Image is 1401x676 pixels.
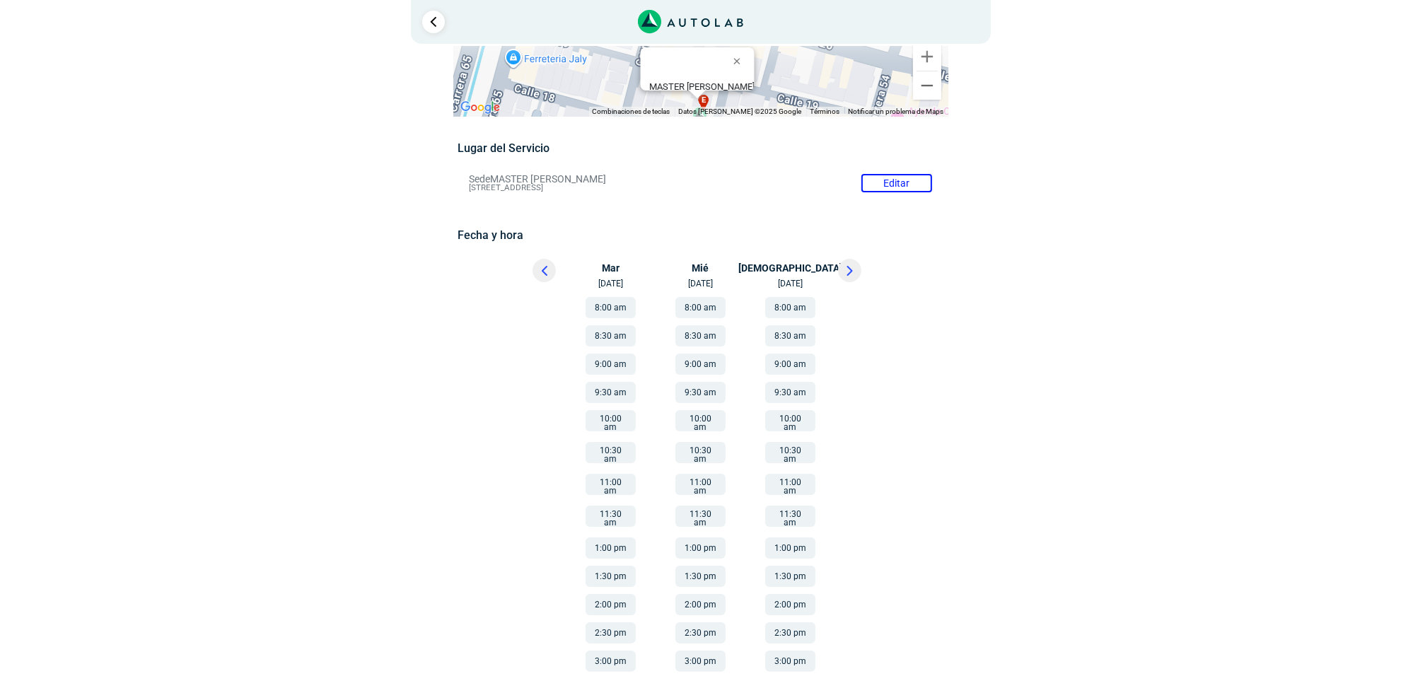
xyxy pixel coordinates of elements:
[586,382,636,403] button: 9:30 am
[849,107,944,115] a: Notificar un problema de Maps
[458,141,943,155] h5: Lugar del Servicio
[675,382,726,403] button: 9:30 am
[586,297,636,318] button: 8:00 am
[675,474,726,495] button: 11:00 am
[765,297,815,318] button: 8:00 am
[765,410,815,431] button: 10:00 am
[675,594,726,615] button: 2:00 pm
[679,107,802,115] span: Datos [PERSON_NAME] ©2025 Google
[765,651,815,672] button: 3:00 pm
[675,566,726,587] button: 1:30 pm
[675,506,726,527] button: 11:30 am
[675,651,726,672] button: 3:00 pm
[765,537,815,559] button: 1:00 pm
[765,566,815,587] button: 1:30 pm
[765,354,815,375] button: 9:00 am
[765,474,815,495] button: 11:00 am
[586,410,636,431] button: 10:00 am
[457,98,504,117] a: Abre esta zona en Google Maps (se abre en una nueva ventana)
[586,594,636,615] button: 2:00 pm
[457,98,504,117] img: Google
[913,71,941,100] button: Reducir
[458,228,943,242] h5: Fecha y hora
[649,81,754,103] div: [STREET_ADDRESS]
[765,442,815,463] button: 10:30 am
[765,382,815,403] button: 9:30 am
[586,651,636,672] button: 3:00 pm
[586,442,636,463] button: 10:30 am
[723,44,757,78] button: Cerrar
[586,537,636,559] button: 1:00 pm
[675,325,726,346] button: 8:30 am
[586,566,636,587] button: 1:30 pm
[638,14,743,28] a: Link al sitio de autolab
[586,474,636,495] button: 11:00 am
[765,506,815,527] button: 11:30 am
[586,506,636,527] button: 11:30 am
[586,325,636,346] button: 8:30 am
[675,537,726,559] button: 1:00 pm
[810,107,840,115] a: Términos (se abre en una nueva pestaña)
[675,622,726,643] button: 2:30 pm
[586,354,636,375] button: 9:00 am
[765,622,815,643] button: 2:30 pm
[649,81,754,92] b: MASTER [PERSON_NAME]
[675,297,726,318] button: 8:00 am
[675,442,726,463] button: 10:30 am
[765,594,815,615] button: 2:00 pm
[765,325,815,346] button: 8:30 am
[675,354,726,375] button: 9:00 am
[586,622,636,643] button: 2:30 pm
[702,95,706,107] span: e
[593,107,670,117] button: Combinaciones de teclas
[422,11,445,33] a: Ir al paso anterior
[675,410,726,431] button: 10:00 am
[913,42,941,71] button: Ampliar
